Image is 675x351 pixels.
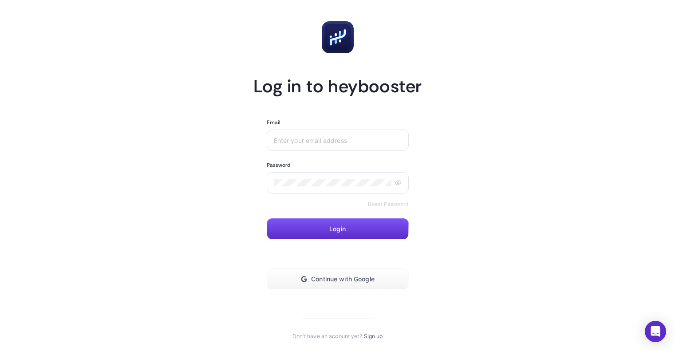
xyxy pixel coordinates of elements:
div: Open Intercom Messenger [645,321,666,342]
label: Email [267,119,281,126]
button: Continue with Google [267,268,409,290]
a: Sign up [364,333,383,340]
a: Reset Password [368,201,409,208]
span: Login [329,225,346,233]
label: Password [267,162,291,169]
input: Enter your email address [274,137,402,144]
span: Continue with Google [311,276,375,283]
button: Login [267,218,409,240]
span: Don't have an account yet? [292,333,362,340]
h1: Log in to heybooster [253,75,422,98]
